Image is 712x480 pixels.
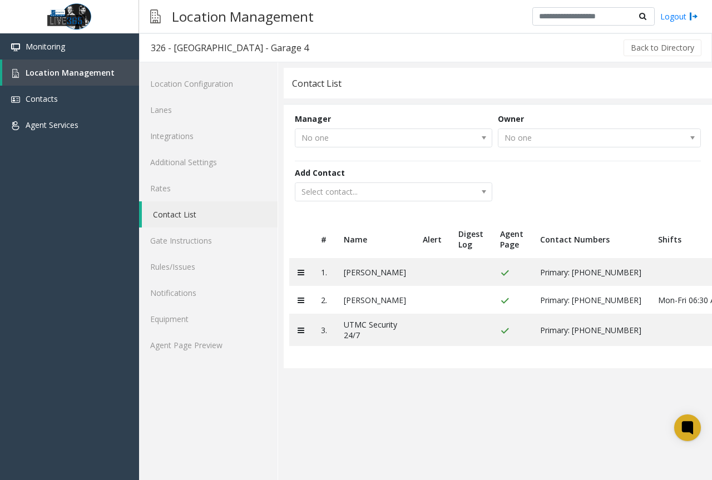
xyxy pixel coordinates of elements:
th: # [313,220,335,258]
a: Equipment [139,306,278,332]
label: Owner [498,113,524,125]
div: Contact List [292,76,342,91]
button: Back to Directory [624,39,701,56]
span: Location Management [26,67,115,78]
span: Contacts [26,93,58,104]
a: Location Configuration [139,71,278,97]
h3: Location Management [166,3,319,30]
img: logout [689,11,698,22]
a: Location Management [2,60,139,86]
img: check [500,269,510,278]
a: Lanes [139,97,278,123]
td: [PERSON_NAME] [335,286,414,314]
img: check [500,326,510,335]
img: pageIcon [150,3,161,30]
span: Primary: [PHONE_NUMBER] [540,325,641,335]
th: Name [335,220,414,258]
span: Agent Services [26,120,78,130]
span: Monitoring [26,41,65,52]
img: 'icon' [11,121,20,130]
img: check [500,296,510,305]
span: Primary: [PHONE_NUMBER] [540,295,641,305]
th: Digest Log [450,220,492,258]
a: Rules/Issues [139,254,278,280]
a: Contact List [142,201,278,227]
th: Agent Page [492,220,532,258]
td: 1. [313,258,335,286]
label: Manager [295,113,331,125]
img: 'icon' [11,95,20,104]
a: Integrations [139,123,278,149]
td: [PERSON_NAME] [335,258,414,286]
img: 'icon' [11,43,20,52]
th: Alert [414,220,450,258]
a: Agent Page Preview [139,332,278,358]
a: Rates [139,175,278,201]
label: Add Contact [295,167,345,179]
span: Primary: [PHONE_NUMBER] [540,267,641,278]
a: Gate Instructions [139,227,278,254]
div: 326 - [GEOGRAPHIC_DATA] - Garage 4 [151,41,309,55]
td: 2. [313,286,335,314]
td: UTMC Security 24/7 [335,314,414,346]
td: 3. [313,314,335,346]
a: Notifications [139,280,278,306]
a: Additional Settings [139,149,278,175]
img: 'icon' [11,69,20,78]
th: Contact Numbers [532,220,650,258]
a: Logout [660,11,698,22]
